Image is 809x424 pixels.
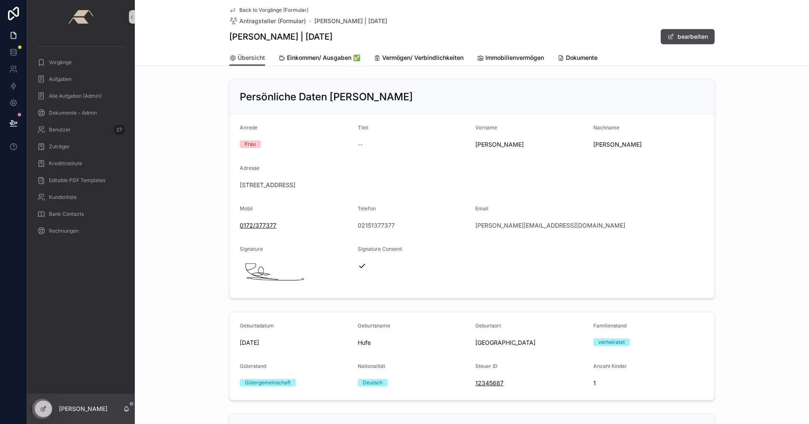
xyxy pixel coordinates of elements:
[593,140,705,149] span: [PERSON_NAME]
[593,322,627,329] span: Familienstand
[240,124,257,131] span: Anrede
[240,222,276,229] tcxspan: Call 0172/377377 via 3CX
[240,90,413,104] h2: Persönliche Daten [PERSON_NAME]
[240,181,295,189] a: [STREET_ADDRESS]
[32,207,130,222] a: Bank Contacts
[32,190,130,205] a: Kundenliste
[240,262,310,285] img: canvasImage.png
[49,110,97,116] span: Dokumente - Admin
[475,205,488,212] span: Email
[593,124,619,131] span: Nachname
[358,124,368,131] span: Titel
[32,72,130,87] a: Aufgaben
[32,122,130,137] a: Benutzer27
[27,34,135,250] div: scrollable content
[240,322,274,329] span: Geburtsdatum
[240,205,253,212] span: Mobil
[49,143,70,150] span: Zuträger
[32,156,130,171] a: Kreditinstitute
[566,54,597,62] span: Dokumente
[374,50,463,67] a: Vermögen/ Verbindlichkeiten
[358,363,385,369] span: Nationalität
[49,76,72,83] span: Aufgaben
[475,322,501,329] span: Geburtsort
[287,54,360,62] span: Einkommen/ Ausgaben ✅
[661,29,715,44] button: bearbeiten
[245,379,291,386] div: Gütergemeinschaft
[32,105,130,121] a: Dokumente - Admin
[358,322,390,329] span: Geburtsname
[49,228,79,234] span: Rechnungen
[239,17,306,25] span: Antragsteller (Formular)
[229,7,308,13] a: Back to Vorgänge (Formular)
[240,165,260,171] span: Adresse
[114,125,125,135] div: 27
[358,246,402,252] span: Signature Consent
[485,54,544,62] span: Immobilienvermögen
[239,7,308,13] span: Back to Vorgänge (Formular)
[240,246,263,252] span: Signature
[49,160,82,167] span: Kreditinstitute
[477,50,544,67] a: Immobilienvermögen
[279,50,360,67] a: Einkommen/ Ausgaben ✅
[475,124,497,131] span: Vorname
[49,177,105,184] span: Editable PDF Templates
[229,17,306,25] a: Antragsteller (Formular)
[557,50,597,67] a: Dokumente
[32,139,130,154] a: Zuträger
[593,379,705,387] span: 1
[49,93,102,99] span: Alle Aufgaben (Admin)
[229,50,265,66] a: Übersicht
[229,31,332,43] h1: [PERSON_NAME] | [DATE]
[32,55,130,70] a: Vorgänge
[475,363,498,369] span: Steuer ID
[358,338,469,347] span: Hufe
[68,10,93,24] img: App logo
[59,405,107,413] p: [PERSON_NAME]
[598,338,625,346] div: verheiratet
[240,363,266,369] span: Güterstand
[475,140,587,149] span: [PERSON_NAME]
[49,126,71,133] span: Benutzer
[32,223,130,239] a: Rechnungen
[32,89,130,104] a: Alle Aufgaben (Admin)
[358,221,395,230] a: 02151377377
[593,363,627,369] span: Anzahl Kinder
[240,338,351,347] span: [DATE]
[475,221,625,230] a: [PERSON_NAME][EMAIL_ADDRESS][DOMAIN_NAME]
[363,379,383,386] div: Deutsch
[358,140,363,149] span: --
[49,194,77,201] span: Kundenliste
[475,338,587,347] span: [GEOGRAPHIC_DATA]
[49,211,84,217] span: Bank Contacts
[358,205,376,212] span: Telefon
[49,59,72,66] span: Vorgänge
[238,54,265,62] span: Übersicht
[382,54,463,62] span: Vermögen/ Verbindlichkeiten
[245,140,256,148] div: Frau
[32,173,130,188] a: Editable PDF Templates
[314,17,387,25] a: [PERSON_NAME] | [DATE]
[475,379,504,386] tcxspan: Call 12345687 via 3CX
